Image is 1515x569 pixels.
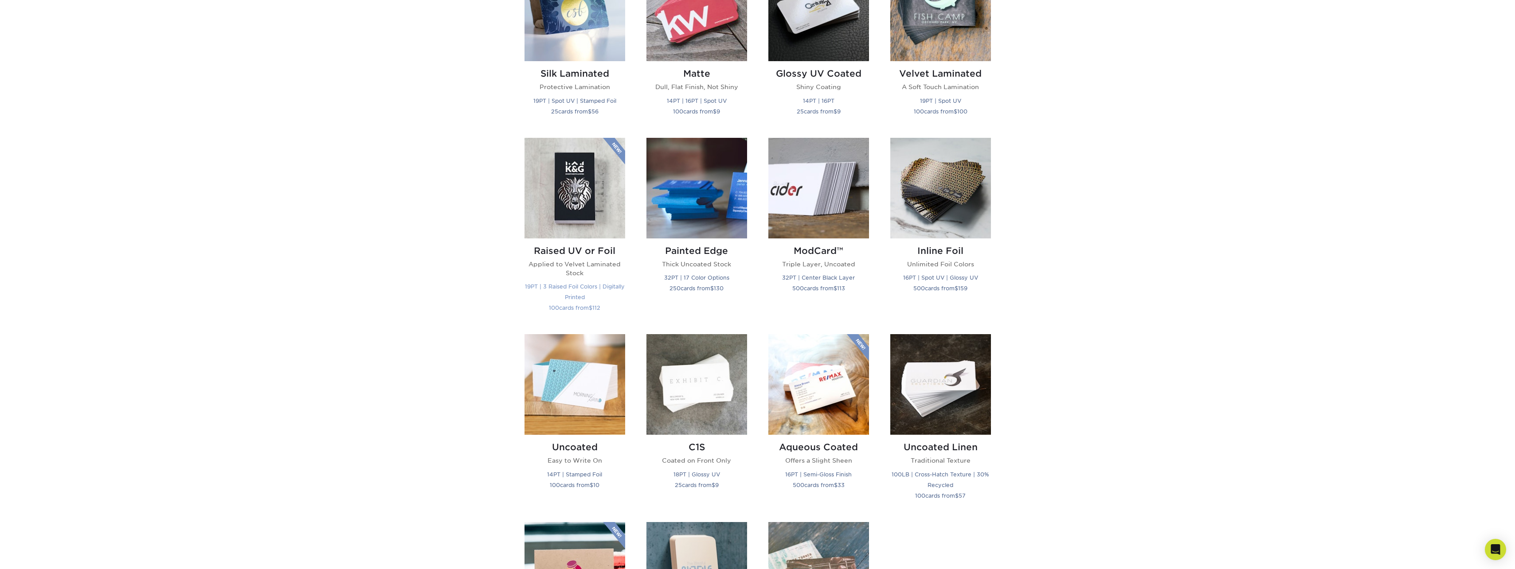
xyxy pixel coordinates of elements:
p: A Soft Touch Lamination [890,82,991,91]
h2: Uncoated [525,442,625,452]
span: $ [834,108,837,115]
small: 19PT | Spot UV | Stamped Foil [533,97,616,104]
small: 16PT | Semi-Gloss Finish [785,471,852,478]
small: 14PT | 16PT | Spot UV [667,97,727,104]
p: Offers a Slight Sheen [768,456,869,465]
h2: Matte [646,68,747,79]
p: Coated on Front Only [646,456,747,465]
a: ModCard™ Business Cards ModCard™ Triple Layer, Uncoated 32PT | Center Black Layer 500cards from$113 [768,138,869,324]
span: 56 [591,108,599,115]
span: 100 [914,108,924,115]
span: 113 [837,285,845,292]
span: 100 [549,304,559,311]
img: Uncoated Linen Business Cards [890,334,991,435]
p: Protective Lamination [525,82,625,91]
small: cards from [797,108,841,115]
img: New Product [847,334,869,361]
span: 100 [915,492,925,499]
p: Triple Layer, Uncoated [768,260,869,269]
small: 14PT | Stamped Foil [547,471,602,478]
span: 25 [675,482,682,488]
span: 25 [797,108,804,115]
span: 500 [792,285,804,292]
span: 250 [669,285,681,292]
h2: Silk Laminated [525,68,625,79]
small: cards from [914,108,967,115]
span: 10 [593,482,599,488]
span: $ [955,285,958,292]
span: 159 [958,285,967,292]
span: 100 [957,108,967,115]
p: Traditional Texture [890,456,991,465]
h2: C1S [646,442,747,452]
span: $ [955,492,959,499]
span: 500 [793,482,804,488]
a: Aqueous Coated Business Cards Aqueous Coated Offers a Slight Sheen 16PT | Semi-Gloss Finish 500ca... [768,334,869,511]
img: Raised UV or Foil Business Cards [525,138,625,238]
h2: Inline Foil [890,246,991,256]
span: 9 [837,108,841,115]
a: Uncoated Linen Business Cards Uncoated Linen Traditional Texture 100LB | Cross-Hatch Texture | 30... [890,334,991,511]
small: cards from [549,304,600,311]
span: $ [589,304,592,311]
small: cards from [669,285,724,292]
div: Open Intercom Messenger [1485,539,1506,560]
small: cards from [551,108,599,115]
small: cards from [550,482,599,488]
span: 9 [716,108,720,115]
p: Thick Uncoated Stock [646,260,747,269]
a: Raised UV or Foil Business Cards Raised UV or Foil Applied to Velvet Laminated Stock 19PT | 3 Rai... [525,138,625,324]
small: cards from [675,482,719,488]
span: $ [834,482,838,488]
small: cards from [913,285,967,292]
span: $ [713,108,716,115]
small: 32PT | Center Black Layer [782,274,855,281]
a: C1S Business Cards C1S Coated on Front Only 18PT | Glossy UV 25cards from$9 [646,334,747,511]
img: Inline Foil Business Cards [890,138,991,238]
h2: Painted Edge [646,246,747,256]
h2: Glossy UV Coated [768,68,869,79]
small: cards from [915,492,966,499]
span: 33 [838,482,845,488]
h2: ModCard™ [768,246,869,256]
small: cards from [792,285,845,292]
img: Aqueous Coated Business Cards [768,334,869,435]
p: Dull, Flat Finish, Not Shiny [646,82,747,91]
img: New Product [603,138,625,164]
small: 32PT | 17 Color Options [664,274,729,281]
p: Easy to Write On [525,456,625,465]
h2: Aqueous Coated [768,442,869,452]
small: cards from [673,108,720,115]
small: 19PT | 3 Raised Foil Colors | Digitally Printed [525,283,625,300]
small: 16PT | Spot UV | Glossy UV [903,274,978,281]
img: Uncoated Business Cards [525,334,625,435]
span: 100 [673,108,683,115]
span: 57 [959,492,966,499]
img: New Product [603,522,625,549]
span: 100 [550,482,560,488]
h2: Uncoated Linen [890,442,991,452]
a: Uncoated Business Cards Uncoated Easy to Write On 14PT | Stamped Foil 100cards from$10 [525,334,625,511]
small: 100LB | Cross-Hatch Texture | 30% Recycled [892,471,989,488]
p: Unlimited Foil Colors [890,260,991,269]
span: 25 [551,108,558,115]
h2: Raised UV or Foil [525,246,625,256]
span: $ [712,482,715,488]
span: 112 [592,304,600,311]
span: $ [590,482,593,488]
p: Applied to Velvet Laminated Stock [525,260,625,278]
span: $ [588,108,591,115]
span: $ [710,285,714,292]
img: ModCard™ Business Cards [768,138,869,238]
a: Painted Edge Business Cards Painted Edge Thick Uncoated Stock 32PT | 17 Color Options 250cards fr... [646,138,747,324]
small: 18PT | Glossy UV [673,471,720,478]
span: 130 [714,285,724,292]
h2: Velvet Laminated [890,68,991,79]
span: 9 [715,482,719,488]
span: $ [954,108,957,115]
a: Inline Foil Business Cards Inline Foil Unlimited Foil Colors 16PT | Spot UV | Glossy UV 500cards ... [890,138,991,324]
small: 19PT | Spot UV [920,97,961,104]
img: Painted Edge Business Cards [646,138,747,238]
small: cards from [793,482,845,488]
small: 14PT | 16PT [803,97,834,104]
